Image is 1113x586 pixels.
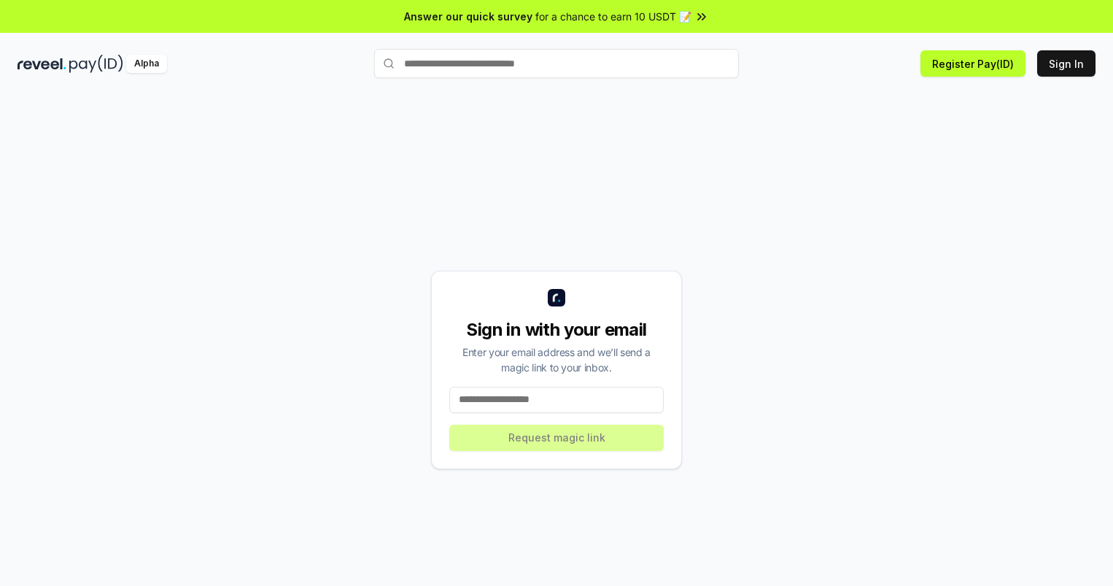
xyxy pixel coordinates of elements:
button: Sign In [1037,50,1095,77]
img: reveel_dark [18,55,66,73]
img: pay_id [69,55,123,73]
button: Register Pay(ID) [920,50,1025,77]
img: logo_small [548,289,565,307]
span: for a chance to earn 10 USDT 📝 [535,9,691,24]
div: Enter your email address and we’ll send a magic link to your inbox. [449,344,664,375]
span: Answer our quick survey [404,9,532,24]
div: Alpha [126,55,167,73]
div: Sign in with your email [449,318,664,342]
